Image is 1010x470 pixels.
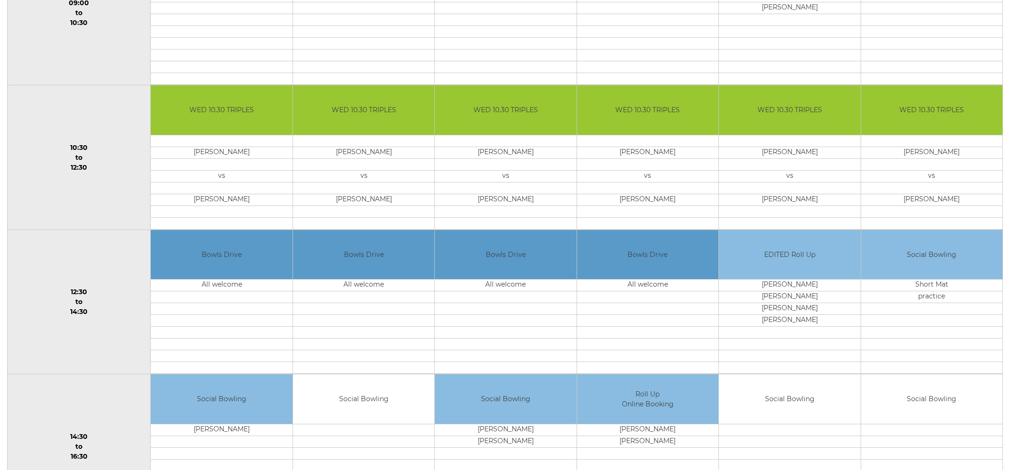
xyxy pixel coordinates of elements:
td: Social Bowling [435,374,576,423]
td: practice [861,291,1002,303]
td: Bowls Drive [435,230,576,279]
td: [PERSON_NAME] [435,146,576,158]
td: [PERSON_NAME] [577,146,718,158]
td: [PERSON_NAME] [435,193,576,205]
td: [PERSON_NAME] [435,423,576,435]
td: [PERSON_NAME] [151,423,292,435]
td: All welcome [293,279,434,291]
td: [PERSON_NAME] [435,435,576,447]
td: Social Bowling [293,374,434,423]
td: Bowls Drive [293,230,434,279]
td: [PERSON_NAME] [861,146,1002,158]
td: EDITED Roll Up [719,230,860,279]
td: vs [861,170,1002,181]
td: vs [151,170,292,181]
td: WED 10.30 TRIPLES [151,85,292,134]
td: All welcome [577,279,718,291]
td: vs [293,170,434,181]
td: [PERSON_NAME] [151,146,292,158]
td: [PERSON_NAME] [719,146,860,158]
td: WED 10.30 TRIPLES [293,85,434,134]
td: [PERSON_NAME] [719,279,860,291]
td: Social Bowling [861,230,1002,279]
td: [PERSON_NAME] [719,303,860,314]
td: [PERSON_NAME] [151,193,292,205]
td: All welcome [435,279,576,291]
td: vs [577,170,718,181]
td: Social Bowling [151,374,292,423]
td: [PERSON_NAME] [719,193,860,205]
td: [PERSON_NAME] [293,193,434,205]
td: [PERSON_NAME] [577,193,718,205]
td: [PERSON_NAME] [719,291,860,303]
td: WED 10.30 TRIPLES [435,85,576,134]
td: [PERSON_NAME] [293,146,434,158]
td: WED 10.30 TRIPLES [577,85,718,134]
td: WED 10.30 TRIPLES [861,85,1002,134]
td: 10:30 to 12:30 [8,85,151,230]
td: Social Bowling [861,374,1002,423]
td: Social Bowling [719,374,860,423]
td: [PERSON_NAME] [719,2,860,14]
td: [PERSON_NAME] [719,314,860,326]
td: [PERSON_NAME] [577,423,718,435]
td: Short Mat [861,279,1002,291]
td: [PERSON_NAME] [577,435,718,447]
td: All welcome [151,279,292,291]
td: WED 10.30 TRIPLES [719,85,860,134]
td: vs [435,170,576,181]
td: Bowls Drive [151,230,292,279]
td: Bowls Drive [577,230,718,279]
td: Roll Up Online Booking [577,374,718,423]
td: vs [719,170,860,181]
td: [PERSON_NAME] [861,193,1002,205]
td: 12:30 to 14:30 [8,229,151,374]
